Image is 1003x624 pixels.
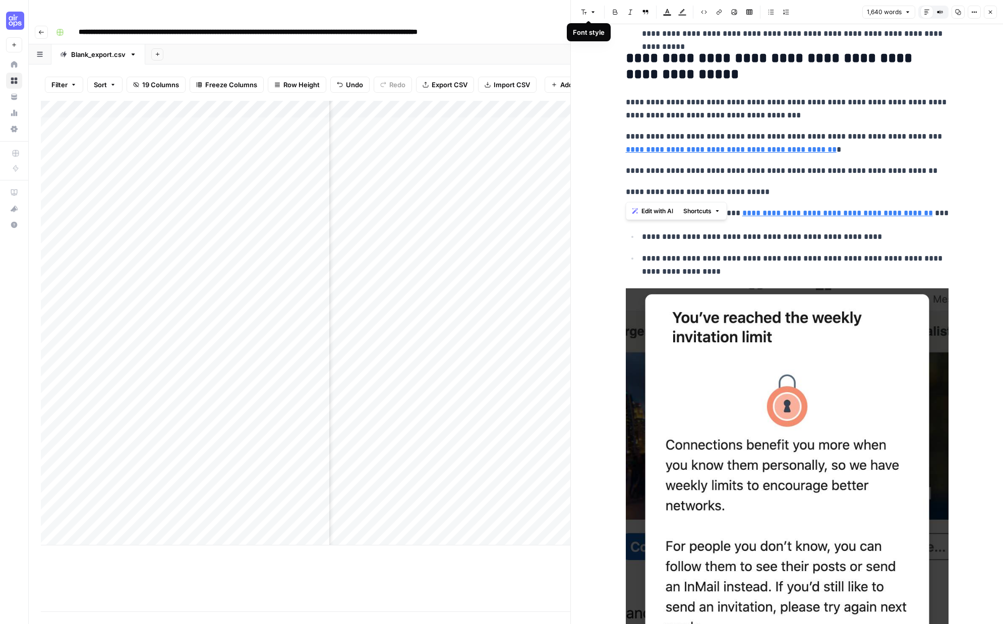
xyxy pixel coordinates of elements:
div: Blank_export.csv [71,49,126,59]
span: 19 Columns [142,80,179,90]
button: Add Column [545,77,606,93]
span: Undo [346,80,363,90]
button: Filter [45,77,83,93]
span: Shortcuts [683,207,712,216]
a: Home [6,56,22,73]
div: What's new? [7,201,22,216]
span: 1,640 words [867,8,902,17]
button: Edit with AI [628,205,677,218]
img: Cohort 4 Logo [6,12,24,30]
span: Edit with AI [641,207,673,216]
span: Import CSV [494,80,530,90]
span: Redo [389,80,405,90]
a: Your Data [6,89,22,105]
button: Help + Support [6,217,22,233]
button: Workspace: Cohort 4 [6,8,22,33]
span: Filter [51,80,68,90]
a: Settings [6,121,22,137]
div: Font style [573,27,605,37]
button: Redo [374,77,412,93]
button: Row Height [268,77,326,93]
button: 19 Columns [127,77,186,93]
a: Usage [6,105,22,121]
button: Export CSV [416,77,474,93]
button: Undo [330,77,370,93]
button: Import CSV [478,77,537,93]
button: Freeze Columns [190,77,264,93]
span: Freeze Columns [205,80,257,90]
span: Row Height [283,80,320,90]
button: Sort [87,77,123,93]
button: What's new? [6,201,22,217]
span: Export CSV [432,80,467,90]
button: 1,640 words [862,6,915,19]
span: Sort [94,80,107,90]
span: Add Column [560,80,599,90]
a: Blank_export.csv [51,44,145,65]
a: Browse [6,73,22,89]
button: Shortcuts [679,205,725,218]
a: AirOps Academy [6,184,22,201]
